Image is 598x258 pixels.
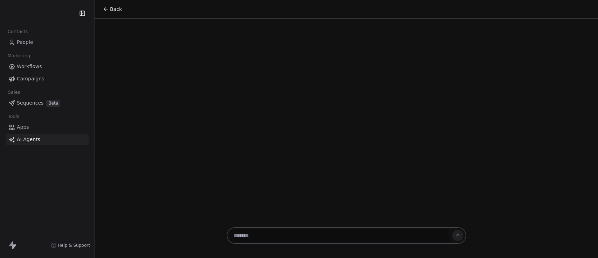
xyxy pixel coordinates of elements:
a: Apps [6,121,89,133]
span: AI Agents [17,136,40,143]
span: Beta [46,100,60,107]
a: Workflows [6,61,89,72]
span: Sales [5,87,23,98]
a: Help & Support [51,243,90,248]
span: Back [110,6,122,13]
span: People [17,39,33,46]
span: Tools [5,111,22,122]
span: Campaigns [17,75,44,82]
span: Sequences [17,99,43,107]
span: Contacts [5,26,31,37]
a: SequencesBeta [6,97,89,109]
span: Workflows [17,63,42,70]
a: Campaigns [6,73,89,85]
span: Marketing [5,51,33,61]
span: Apps [17,124,29,131]
span: Help & Support [58,243,90,248]
a: People [6,37,89,48]
a: AI Agents [6,134,89,145]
